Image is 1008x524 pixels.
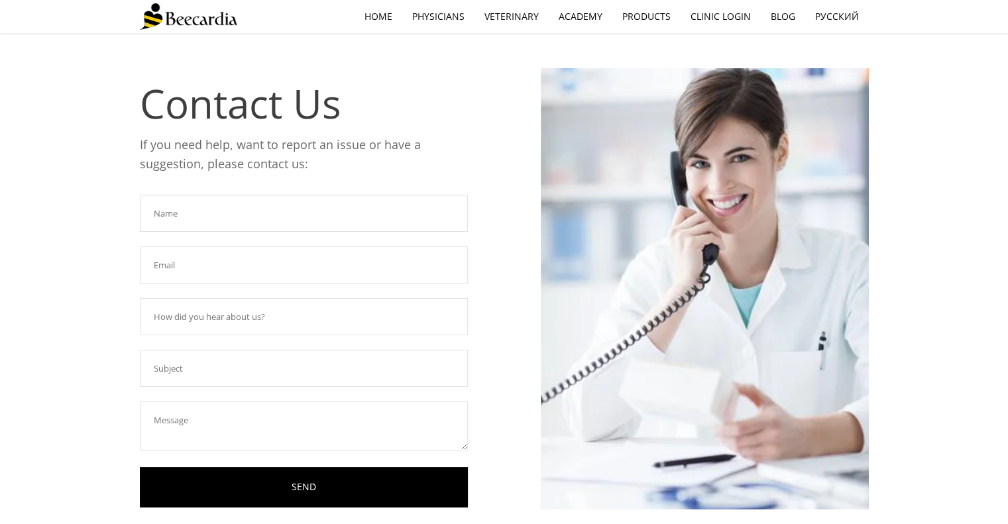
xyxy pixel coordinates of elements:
[681,1,761,32] a: Clinic Login
[140,3,237,30] img: Beecardia
[805,1,869,32] a: Русский
[140,467,468,507] a: SEND
[140,195,468,232] input: Name
[761,1,805,32] a: Blog
[140,246,468,284] input: Email
[140,136,421,172] span: If you need help, want to report an issue or have a suggestion, please contact us:
[140,350,468,387] input: Subject
[612,1,681,32] a: Products
[402,1,475,32] a: Physicians
[475,1,549,32] a: Veterinary
[549,1,612,32] a: Academy
[140,76,341,131] span: Contact Us
[140,298,468,335] input: How did you hear about us?
[355,1,402,32] a: home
